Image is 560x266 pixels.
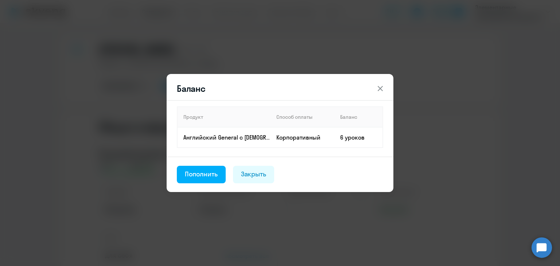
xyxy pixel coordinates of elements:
div: Пополнить [185,169,218,179]
div: Закрыть [241,169,267,179]
button: Пополнить [177,166,226,183]
button: Закрыть [233,166,275,183]
th: Способ оплаты [271,107,334,127]
th: Продукт [177,107,271,127]
p: Английский General с [DEMOGRAPHIC_DATA] преподавателем [183,133,270,141]
td: 6 уроков [334,127,383,148]
th: Баланс [334,107,383,127]
td: Корпоративный [271,127,334,148]
header: Баланс [167,83,393,94]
